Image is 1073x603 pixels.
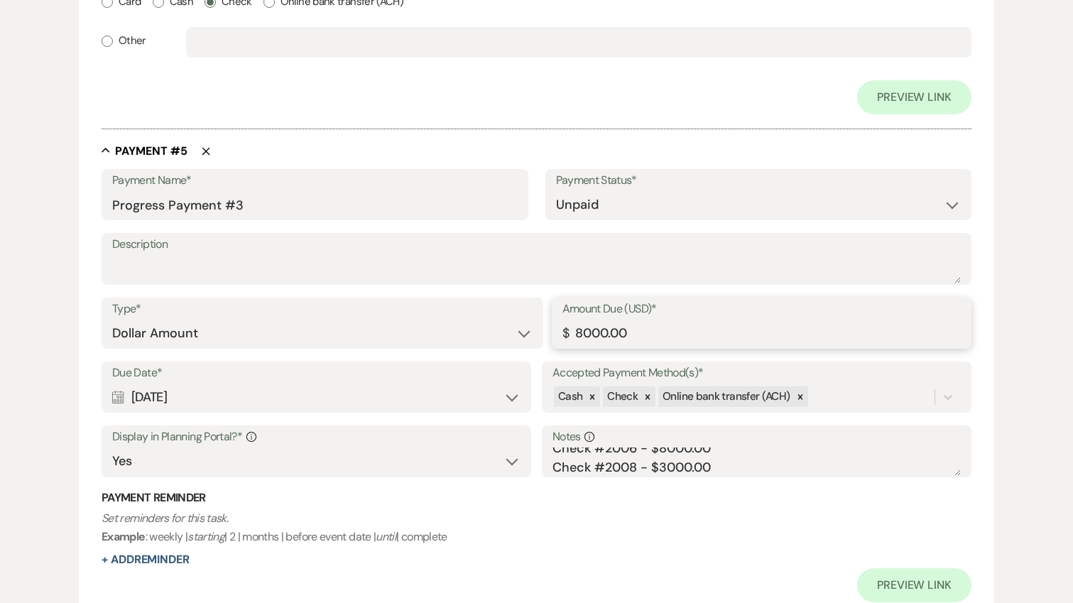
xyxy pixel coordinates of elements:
span: Check [607,389,638,403]
i: Set reminders for this task. [102,511,228,526]
label: Accepted Payment Method(s)* [552,363,961,384]
label: Other [102,31,146,50]
h3: Payment Reminder [102,490,971,506]
a: Preview Link [857,568,971,602]
label: Description [112,234,961,255]
b: Example [102,529,146,544]
h5: Payment # 5 [115,143,187,159]
span: Online bank transfer (ACH) [663,389,790,403]
label: Payment Name* [112,170,517,191]
i: starting [187,529,224,544]
label: Notes [552,427,961,447]
label: Display in Planning Portal?* [112,427,521,447]
input: Other [102,36,113,47]
label: Type* [112,299,532,320]
label: Amount Due (USD)* [562,299,961,320]
div: $ [562,324,569,343]
label: Due Date* [112,363,521,384]
div: [DATE] [112,384,521,411]
i: until [376,529,396,544]
button: Payment #5 [102,143,187,158]
button: + AddReminder [102,554,190,565]
p: : weekly | | 2 | months | before event date | | complete [102,509,971,545]
textarea: Check #2006 - $8000.00 Check #2008 - $3000.00 [552,447,961,476]
span: Cash [558,389,582,403]
a: Preview Link [857,80,971,114]
label: Payment Status* [556,170,961,191]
